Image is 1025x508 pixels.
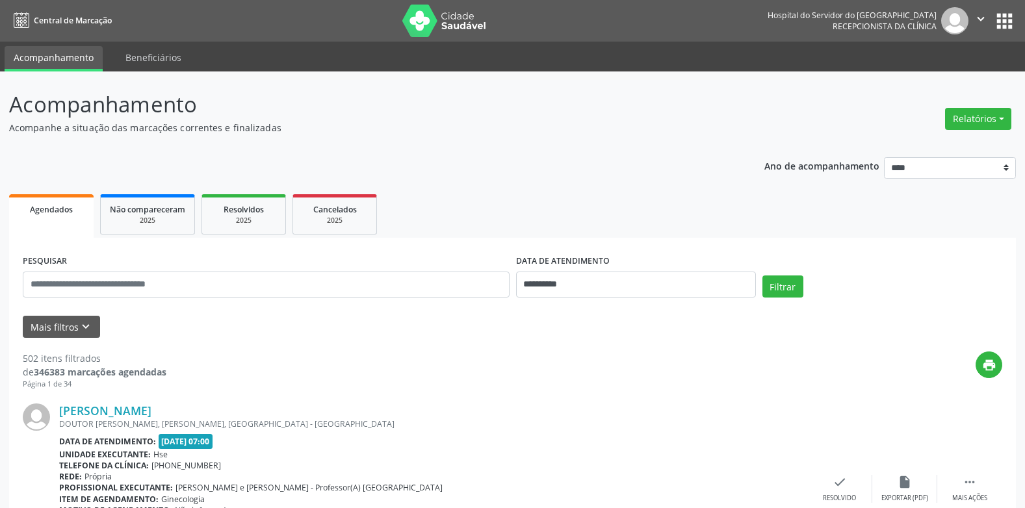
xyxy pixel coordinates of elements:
span: [DATE] 07:00 [159,434,213,449]
label: PESQUISAR [23,251,67,272]
div: DOUTOR [PERSON_NAME], [PERSON_NAME], [GEOGRAPHIC_DATA] - [GEOGRAPHIC_DATA] [59,418,807,429]
span: Não compareceram [110,204,185,215]
span: Cancelados [313,204,357,215]
span: Agendados [30,204,73,215]
b: Data de atendimento: [59,436,156,447]
i: insert_drive_file [898,475,912,489]
div: 2025 [211,216,276,225]
img: img [23,403,50,431]
div: 2025 [302,216,367,225]
i: keyboard_arrow_down [79,320,93,334]
span: [PERSON_NAME] e [PERSON_NAME] - Professor(A) [GEOGRAPHIC_DATA] [175,482,443,493]
p: Acompanhamento [9,88,714,121]
span: Resolvidos [224,204,264,215]
span: [PHONE_NUMBER] [151,460,221,471]
span: Própria [84,471,112,482]
span: Recepcionista da clínica [833,21,937,32]
span: Hse [153,449,168,460]
button: Mais filtroskeyboard_arrow_down [23,316,100,338]
i:  [974,12,988,26]
button:  [968,7,993,34]
b: Telefone da clínica: [59,460,149,471]
div: Resolvido [823,494,856,503]
b: Profissional executante: [59,482,173,493]
div: 502 itens filtrados [23,351,166,365]
b: Unidade executante: [59,449,151,460]
button: Filtrar [762,275,803,298]
button: apps [993,10,1016,32]
button: Relatórios [945,108,1011,130]
span: Ginecologia [161,494,205,505]
a: Central de Marcação [9,10,112,31]
a: [PERSON_NAME] [59,403,151,418]
div: de [23,365,166,379]
p: Acompanhe a situação das marcações correntes e finalizadas [9,121,714,134]
img: img [941,7,968,34]
div: Página 1 de 34 [23,379,166,390]
div: Mais ações [952,494,987,503]
b: Item de agendamento: [59,494,159,505]
b: Rede: [59,471,82,482]
i: print [982,358,996,372]
i: check [833,475,847,489]
div: 2025 [110,216,185,225]
div: Exportar (PDF) [881,494,928,503]
div: Hospital do Servidor do [GEOGRAPHIC_DATA] [768,10,937,21]
p: Ano de acompanhamento [764,157,879,173]
span: Central de Marcação [34,15,112,26]
a: Acompanhamento [5,46,103,71]
button: print [976,351,1002,378]
i:  [963,475,977,489]
label: DATA DE ATENDIMENTO [516,251,610,272]
a: Beneficiários [116,46,190,69]
strong: 346383 marcações agendadas [34,366,166,378]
